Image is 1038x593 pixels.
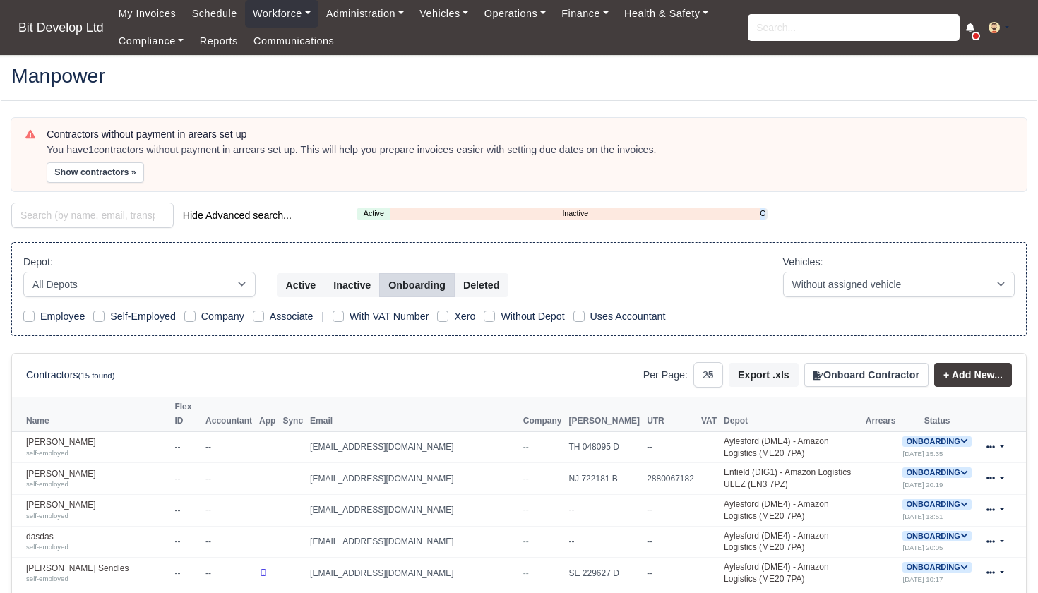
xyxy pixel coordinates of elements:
td: [EMAIL_ADDRESS][DOMAIN_NAME] [306,463,520,495]
a: [PERSON_NAME] self-employed [26,500,167,520]
small: [DATE] 20:05 [902,544,943,551]
a: [PERSON_NAME] self-employed [26,469,167,489]
td: -- [643,431,698,463]
input: Search (by name, email, transporter id) ... [11,203,174,228]
a: Communications [246,28,342,55]
th: Company [520,397,566,431]
a: Reports [192,28,246,55]
th: Accountant [202,397,256,431]
button: Onboarding [379,273,455,297]
a: Active [357,208,390,220]
span: Bit Develop Ltd [11,13,111,42]
label: Company [201,309,244,325]
span: -- [523,474,529,484]
td: -- [202,558,256,589]
div: You have contractors without payment in arrears set up. This will help you prepare invoices easie... [47,143,1013,157]
td: -- [643,526,698,558]
th: Name [12,397,171,431]
a: Aylesford (DME4) - Amazon Logistics (ME20 7PA) [724,499,829,521]
button: Hide Advanced search... [174,203,301,227]
th: Depot [720,397,862,431]
a: Onboarding [760,208,765,220]
a: Onboarding [902,436,971,446]
a: Onboarding [902,562,971,572]
a: dasdas self-employed [26,532,167,552]
th: Status [899,397,974,431]
td: -- [202,431,256,463]
span: -- [523,537,529,546]
td: -- [171,431,202,463]
small: self-employed [26,512,68,520]
td: -- [171,495,202,527]
th: UTR [643,397,698,431]
button: Active [277,273,326,297]
input: Search... [748,14,960,41]
label: Per Page: [643,367,688,383]
a: Compliance [111,28,192,55]
td: -- [202,463,256,495]
label: Uses Accountant [590,309,666,325]
th: Email [306,397,520,431]
th: VAT [698,397,720,431]
th: App [256,397,279,431]
a: Onboarding [902,467,971,477]
a: Inactive [390,208,760,220]
td: [EMAIL_ADDRESS][DOMAIN_NAME] [306,558,520,589]
div: + Add New... [929,363,1012,387]
td: -- [565,495,643,527]
label: Xero [454,309,475,325]
a: Bit Develop Ltd [11,14,111,42]
a: Onboarding [902,531,971,541]
td: -- [171,526,202,558]
td: -- [202,495,256,527]
span: Onboarding [902,499,971,510]
span: -- [523,505,529,515]
a: [PERSON_NAME] Sendles self-employed [26,563,167,584]
iframe: Chat Widget [967,525,1038,593]
small: [DATE] 13:51 [902,513,943,520]
a: Aylesford (DME4) - Amazon Logistics (ME20 7PA) [724,531,829,553]
button: Inactive [324,273,380,297]
span: -- [523,568,529,578]
small: [DATE] 15:35 [902,450,943,457]
td: 2880067182 [643,463,698,495]
td: NJ 722181 B [565,463,643,495]
span: -- [523,442,529,452]
h6: Contractors without payment in arears set up [47,128,1013,140]
small: self-employed [26,449,68,457]
small: self-employed [26,543,68,551]
label: Associate [270,309,314,325]
a: Enfield (DIG1) - Amazon Logistics ULEZ (EN3 7PZ) [724,467,851,489]
small: self-employed [26,575,68,582]
button: Deleted [454,273,508,297]
a: Aylesford (DME4) - Amazon Logistics (ME20 7PA) [724,436,829,458]
h6: Contractors [26,369,114,381]
span: Onboarding [902,562,971,573]
h2: Manpower [11,66,1027,85]
span: Onboarding [902,436,971,447]
strong: 1 [88,144,94,155]
th: Sync [279,397,306,431]
td: [EMAIL_ADDRESS][DOMAIN_NAME] [306,431,520,463]
small: self-employed [26,480,68,488]
td: [EMAIL_ADDRESS][DOMAIN_NAME] [306,526,520,558]
small: [DATE] 10:17 [902,575,943,583]
td: -- [643,558,698,589]
small: (15 found) [78,371,115,380]
th: Arrears [862,397,900,431]
td: -- [171,463,202,495]
th: Flex ID [171,397,202,431]
button: Show contractors » [47,162,144,183]
label: Employee [40,309,85,325]
button: Export .xls [729,363,799,387]
div: Manpower [1,54,1037,100]
span: | [321,311,324,322]
td: -- [202,526,256,558]
span: Onboarding [902,531,971,541]
td: -- [171,558,202,589]
small: [DATE] 20:19 [902,481,943,489]
td: SE 229627 D [565,558,643,589]
td: [EMAIL_ADDRESS][DOMAIN_NAME] [306,495,520,527]
label: Without Depot [501,309,564,325]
